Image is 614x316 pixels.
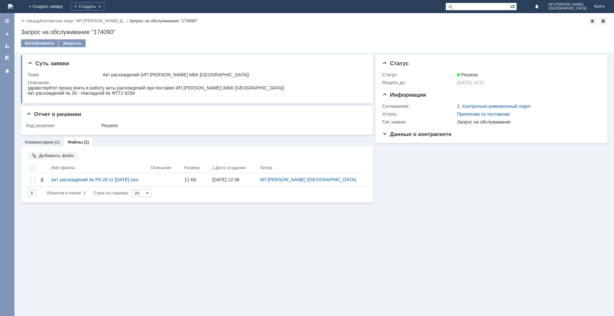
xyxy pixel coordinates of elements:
[101,123,363,128] div: Решено
[151,165,172,170] div: Описание
[382,60,409,67] span: Статус
[40,18,130,23] div: /
[382,104,456,109] div: Соглашение:
[84,140,89,145] div: (1)
[129,18,197,23] div: Запрос на обслуживание "174090"
[257,162,366,173] th: Автор
[26,111,81,117] span: Отчет о решении
[28,60,69,67] span: Суть заявки
[457,72,478,77] span: Решена
[103,72,363,77] div: Акт расхождений (ИП [PERSON_NAME] МБК [GEOGRAPHIC_DATA])
[382,72,456,77] div: Статус:
[47,189,129,197] i: Строк на странице:
[510,3,517,9] span: Расширенный поиск
[25,140,54,145] a: Комментарии
[260,165,272,170] div: Автор
[210,162,257,173] th: Дата создания
[8,4,13,9] img: logo
[84,189,86,197] div: 1
[40,18,127,23] a: Контактное лицо "ИП [PERSON_NAME] Д…
[21,29,607,35] div: Запрос на обслуживание "174090"
[588,17,596,25] div: Добавить в избранное
[68,140,83,145] a: Файлы
[51,165,75,170] div: Имя файла
[184,177,207,182] div: 11 КБ
[599,17,607,25] div: Сделать домашней страницей
[382,80,456,85] div: Решить до:
[212,177,239,182] div: [DATE] 12:38
[39,177,45,182] span: Скачать файл
[382,92,426,98] span: Информация
[27,18,39,23] a: Назад
[71,3,104,10] div: Создать
[382,111,456,117] div: Услуга:
[548,3,586,7] span: ИП [PERSON_NAME]
[184,165,200,170] div: Размер
[2,52,12,63] a: Мои согласования
[182,162,210,173] th: Размер
[2,41,12,51] a: Мои заявки
[2,29,12,39] a: Создать заявку
[49,162,148,173] th: Имя файла
[55,140,60,145] div: (1)
[382,119,456,125] div: Тип заявки:
[260,177,356,182] a: ИП [PERSON_NAME] /[GEOGRAPHIC_DATA]
[548,7,586,10] span: /[GEOGRAPHIC_DATA]
[8,4,13,9] a: Перейти на домашнюю страницу
[382,131,452,137] span: Данные о контрагенте
[215,165,246,170] div: Дата создания
[26,123,100,128] div: Код решения:
[51,177,146,182] div: Акт расхождений № РК-26 от [DATE].xlsx
[47,191,82,195] span: Объектов в списке:
[457,104,531,109] a: 2. Контрольно-ревизионный отдел
[457,111,510,117] a: Претензии по поставкам
[457,119,598,125] div: Запрос на обслуживание
[457,80,484,85] span: [DATE] 19:51
[28,80,364,85] div: Описание:
[28,72,101,77] div: Тема:
[39,18,40,23] div: |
